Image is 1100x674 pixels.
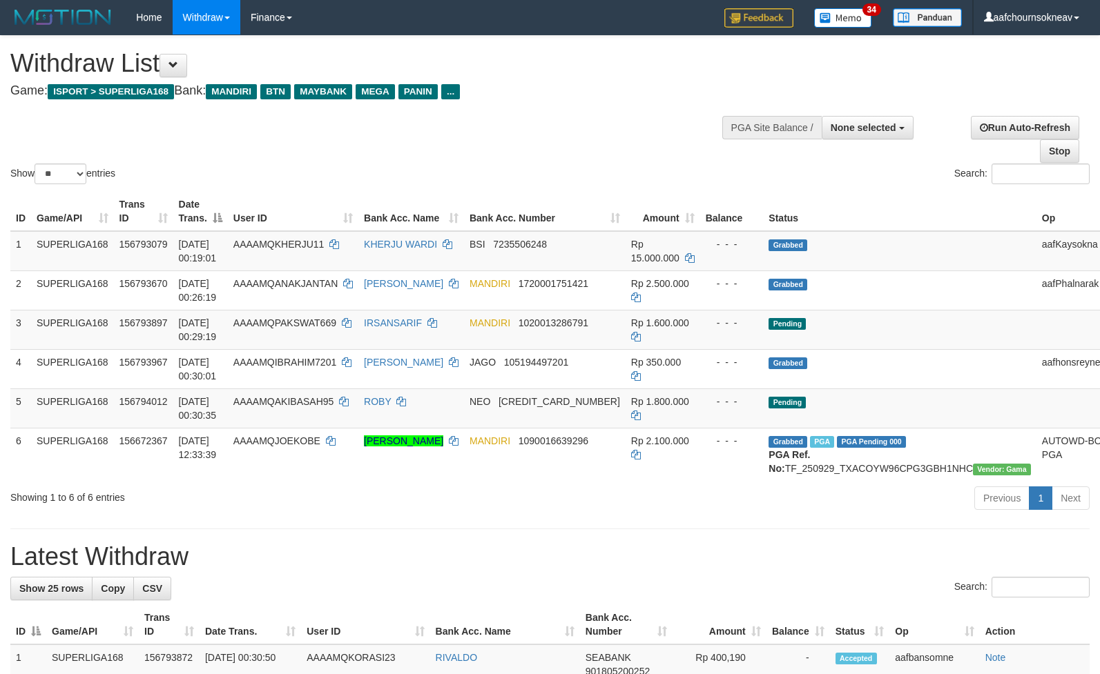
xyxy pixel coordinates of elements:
th: Op: activate to sort column ascending [889,605,979,644]
th: Bank Acc. Name: activate to sort column ascending [430,605,580,644]
td: SUPERLIGA168 [31,428,114,481]
th: Bank Acc. Number: activate to sort column ascending [580,605,673,644]
span: BSI [470,239,485,250]
th: Game/API: activate to sort column ascending [46,605,139,644]
h1: Withdraw List [10,50,720,77]
span: ISPORT > SUPERLIGA168 [48,84,174,99]
th: Bank Acc. Number: activate to sort column ascending [464,192,626,231]
th: ID: activate to sort column descending [10,605,46,644]
td: 4 [10,349,31,388]
div: - - - [706,395,758,408]
span: Vendor URL: https://trx31.1velocity.biz [973,464,1031,475]
div: Showing 1 to 6 of 6 entries [10,485,448,504]
th: ID [10,192,31,231]
th: Trans ID: activate to sort column ascending [139,605,200,644]
a: Previous [974,486,1030,510]
span: Show 25 rows [19,583,84,594]
span: 156793079 [119,239,168,250]
span: Rp 350.000 [631,357,681,368]
span: NEO [470,396,490,407]
a: Show 25 rows [10,577,93,600]
span: MEGA [356,84,395,99]
span: 156793670 [119,278,168,289]
h4: Game: Bank: [10,84,720,98]
span: Grabbed [769,357,807,369]
select: Showentries [35,163,86,184]
th: Status [763,192,1036,231]
span: None selected [831,122,896,133]
td: 3 [10,310,31,349]
label: Search: [954,163,1090,184]
span: AAAAMQJOEKOBE [233,435,320,446]
span: [DATE] 00:19:01 [179,239,217,264]
img: panduan.png [893,8,962,27]
span: Copy [101,583,125,594]
img: Feedback.jpg [724,8,793,28]
span: Copy 5859459297850900 to clipboard [499,396,620,407]
h1: Latest Withdraw [10,543,1090,571]
span: Marked by aafsengchandara [810,436,834,448]
a: Next [1052,486,1090,510]
span: Rp 2.500.000 [631,278,689,289]
span: [DATE] 00:26:19 [179,278,217,303]
div: - - - [706,355,758,369]
a: 1 [1029,486,1052,510]
th: Amount: activate to sort column ascending [673,605,766,644]
span: AAAAMQPAKSWAT669 [233,317,336,328]
td: TF_250929_TXACOYW96CPG3GBH1NHC [763,428,1036,481]
span: Copy 7235506248 to clipboard [493,239,547,250]
td: SUPERLIGA168 [31,310,114,349]
div: - - - [706,237,758,251]
div: - - - [706,434,758,448]
span: Rp 15.000.000 [631,239,679,264]
span: 156672367 [119,435,168,446]
span: PGA Pending [837,436,906,448]
span: Pending [769,397,806,408]
span: Copy 105194497201 to clipboard [504,357,568,368]
img: Button%20Memo.svg [814,8,872,28]
span: Grabbed [769,436,807,448]
span: CSV [142,583,162,594]
span: 34 [862,3,881,16]
div: PGA Site Balance / [722,116,822,139]
span: MANDIRI [206,84,257,99]
span: 156793897 [119,317,168,328]
input: Search: [992,163,1090,184]
span: AAAAMQANAKJANTAN [233,278,338,289]
span: Accepted [836,653,877,664]
span: JAGO [470,357,496,368]
button: None selected [822,116,914,139]
th: Amount: activate to sort column ascending [626,192,700,231]
span: [DATE] 00:29:19 [179,317,217,342]
span: MANDIRI [470,317,510,328]
td: 2 [10,270,31,310]
a: Note [985,652,1006,663]
th: Date Trans.: activate to sort column ascending [200,605,301,644]
span: Rp 2.100.000 [631,435,689,446]
th: Balance: activate to sort column ascending [766,605,830,644]
a: [PERSON_NAME] [364,435,443,446]
div: - - - [706,316,758,330]
a: [PERSON_NAME] [364,278,443,289]
td: 5 [10,388,31,428]
span: ... [441,84,460,99]
th: Trans ID: activate to sort column ascending [114,192,173,231]
span: Grabbed [769,279,807,290]
span: Copy 1090016639296 to clipboard [519,435,588,446]
a: RIVALDO [436,652,477,663]
input: Search: [992,577,1090,597]
span: AAAAMQAKIBASAH95 [233,396,334,407]
b: PGA Ref. No: [769,449,810,474]
a: Run Auto-Refresh [971,116,1079,139]
a: KHERJU WARDI [364,239,437,250]
span: Rp 1.600.000 [631,317,689,328]
span: 156793967 [119,357,168,368]
a: CSV [133,577,171,600]
span: Copy 1020013286791 to clipboard [519,317,588,328]
span: Grabbed [769,239,807,251]
th: User ID: activate to sort column ascending [228,192,358,231]
span: MAYBANK [294,84,352,99]
td: SUPERLIGA168 [31,270,114,310]
span: [DATE] 00:30:01 [179,357,217,381]
span: AAAAMQIBRAHIM7201 [233,357,336,368]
